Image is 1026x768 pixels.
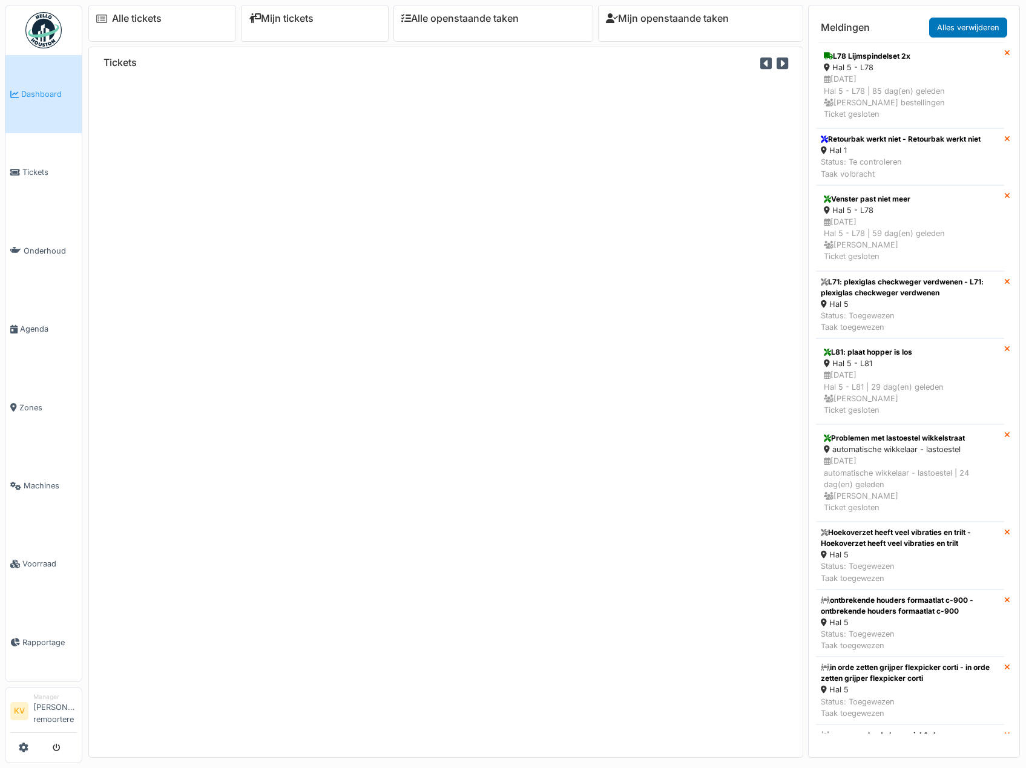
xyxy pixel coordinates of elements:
[929,18,1007,38] a: Alles verwijderen
[821,277,999,298] div: L71: plexiglas checkweger verdwenen - L71: plexiglas checkweger verdwenen
[21,88,77,100] span: Dashboard
[821,628,999,651] div: Status: Toegewezen Taak toegewezen
[22,637,77,648] span: Rapportage
[824,444,996,455] div: automatische wikkelaar - lastoestel
[821,156,981,179] div: Status: Te controleren Taak volbracht
[824,216,996,263] div: [DATE] Hal 5 - L78 | 59 dag(en) geleden [PERSON_NAME] Ticket gesloten
[821,134,981,145] div: Retourbak werkt niet - Retourbak werkt niet
[821,310,999,333] div: Status: Toegewezen Taak toegewezen
[10,702,28,720] li: KV
[24,245,77,257] span: Onderhoud
[5,212,82,290] a: Onderhoud
[5,447,82,525] a: Machines
[816,271,1004,339] a: L71: plexiglas checkweger verdwenen - L71: plexiglas checkweger verdwenen Hal 5 Status: Toegeweze...
[824,433,996,444] div: Problemen met lastoestel wikkelstraat
[816,424,1004,522] a: Problemen met lastoestel wikkelstraat automatische wikkelaar - lastoestel [DATE]automatische wikk...
[5,369,82,447] a: Zones
[5,525,82,603] a: Voorraad
[22,166,77,178] span: Tickets
[249,13,314,24] a: Mijn tickets
[824,347,996,358] div: L81: plaat hopper is los
[824,369,996,416] div: [DATE] Hal 5 - L81 | 29 dag(en) geleden [PERSON_NAME] Ticket gesloten
[824,194,996,205] div: Venster past niet meer
[5,133,82,211] a: Tickets
[104,57,137,68] h6: Tickets
[821,22,870,33] h6: Meldingen
[824,205,996,216] div: Hal 5 - L78
[824,51,996,62] div: L78 Lijmspindelset 2x
[816,185,1004,271] a: Venster past niet meer Hal 5 - L78 [DATE]Hal 5 - L78 | 59 dag(en) geleden [PERSON_NAME]Ticket ges...
[821,298,999,310] div: Hal 5
[24,480,77,491] span: Machines
[20,323,77,335] span: Agenda
[816,657,1004,724] a: in orde zetten grijper flexpicker corti - in orde zetten grijper flexpicker corti Hal 5 Status: T...
[824,455,996,513] div: [DATE] automatische wikkelaar - lastoestel | 24 dag(en) geleden [PERSON_NAME] Ticket gesloten
[821,527,999,549] div: Hoekoverzet heeft veel vibraties en trilt - Hoekoverzet heeft veel vibraties en trilt
[821,730,999,752] div: vacuum unload clamp pick&place - vacuum unload clamp pick&place
[816,128,1004,185] a: Retourbak werkt niet - Retourbak werkt niet Hal 1 Status: Te controlerenTaak volbracht
[821,617,999,628] div: Hal 5
[821,145,981,156] div: Hal 1
[821,662,999,684] div: in orde zetten grijper flexpicker corti - in orde zetten grijper flexpicker corti
[821,549,999,560] div: Hal 5
[816,42,1004,128] a: L78 Lijmspindelset 2x Hal 5 - L78 [DATE]Hal 5 - L78 | 85 dag(en) geleden [PERSON_NAME] bestelling...
[821,560,999,583] div: Status: Toegewezen Taak toegewezen
[19,402,77,413] span: Zones
[821,684,999,695] div: Hal 5
[5,603,82,681] a: Rapportage
[112,13,162,24] a: Alle tickets
[33,692,77,701] div: Manager
[10,692,77,733] a: KV Manager[PERSON_NAME] remoortere
[33,692,77,730] li: [PERSON_NAME] remoortere
[606,13,729,24] a: Mijn openstaande taken
[5,55,82,133] a: Dashboard
[816,589,1004,657] a: ontbrekende houders formaatlat c-900 - ontbrekende houders formaatlat c-900 Hal 5 Status: Toegewe...
[824,73,996,120] div: [DATE] Hal 5 - L78 | 85 dag(en) geleden [PERSON_NAME] bestellingen Ticket gesloten
[816,338,1004,424] a: L81: plaat hopper is los Hal 5 - L81 [DATE]Hal 5 - L81 | 29 dag(en) geleden [PERSON_NAME]Ticket g...
[824,358,996,369] div: Hal 5 - L81
[816,522,1004,589] a: Hoekoverzet heeft veel vibraties en trilt - Hoekoverzet heeft veel vibraties en trilt Hal 5 Statu...
[821,696,999,719] div: Status: Toegewezen Taak toegewezen
[22,558,77,569] span: Voorraad
[824,62,996,73] div: Hal 5 - L78
[5,290,82,368] a: Agenda
[25,12,62,48] img: Badge_color-CXgf-gQk.svg
[821,595,999,617] div: ontbrekende houders formaatlat c-900 - ontbrekende houders formaatlat c-900
[401,13,519,24] a: Alle openstaande taken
